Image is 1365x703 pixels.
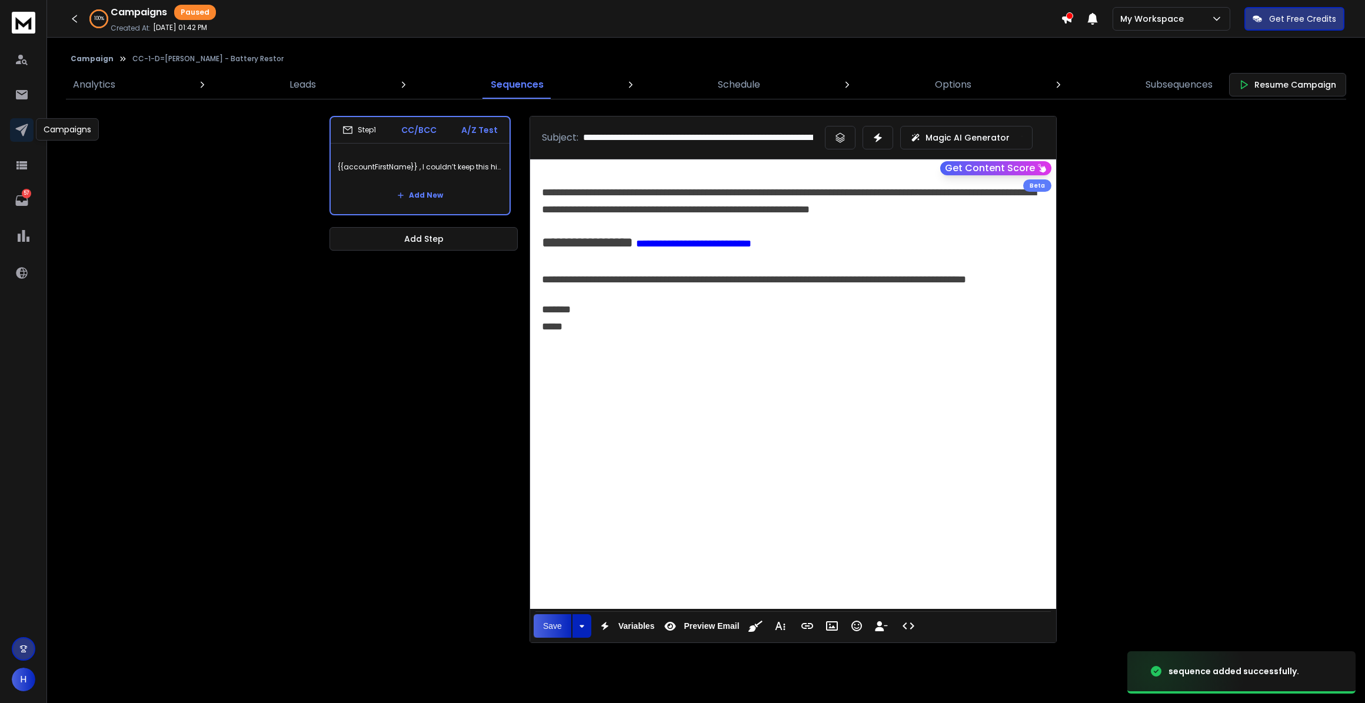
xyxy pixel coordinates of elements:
button: Insert Unsubscribe Link [870,614,893,638]
p: Sequences [491,78,544,92]
p: Analytics [73,78,115,92]
p: Subsequences [1146,78,1213,92]
button: Insert Image (Ctrl+P) [821,614,843,638]
a: Subsequences [1138,71,1220,99]
button: H [12,668,35,691]
a: Leads [282,71,323,99]
p: Subject: [542,131,578,145]
a: Options [928,71,978,99]
button: Insert Link (Ctrl+K) [796,614,818,638]
a: Analytics [66,71,122,99]
h1: Campaigns [111,5,167,19]
p: Schedule [718,78,760,92]
span: Preview Email [681,621,741,631]
p: Get Free Credits [1269,13,1336,25]
a: Schedule [711,71,767,99]
div: Step 1 [342,125,376,135]
p: A/Z Test [461,124,498,136]
div: Beta [1023,179,1051,192]
button: Resume Campaign [1229,73,1346,96]
p: [DATE] 01:42 PM [153,23,207,32]
p: CC-1-D=[PERSON_NAME] - Battery Restor [132,54,284,64]
button: Campaign [71,54,114,64]
button: Preview Email [659,614,741,638]
button: Variables [594,614,657,638]
div: sequence added successfully. [1168,665,1299,677]
li: Step1CC/BCCA/Z Test{{accountFirstName}} , I couldn’t keep this hidden from you—a thoughtful gift ... [329,116,511,215]
button: Add New [388,184,452,207]
button: Add Step [329,227,518,251]
p: Created At: [111,24,151,33]
span: Variables [616,621,657,631]
button: Clean HTML [744,614,767,638]
button: Get Free Credits [1244,7,1344,31]
p: Leads [289,78,316,92]
button: Code View [897,614,920,638]
a: Sequences [484,71,551,99]
div: Paused [174,5,216,20]
img: logo [12,12,35,34]
p: 100 % [94,15,104,22]
p: {{accountFirstName}} , I couldn’t keep this hidden from you—a thoughtful gift inside [338,151,502,184]
p: CC/BCC [401,124,437,136]
button: More Text [769,614,791,638]
button: Save [534,614,571,638]
div: Campaigns [36,118,99,141]
p: Options [935,78,971,92]
p: Magic AI Generator [925,132,1010,144]
button: Emoticons [845,614,868,638]
p: 57 [22,189,31,198]
button: Magic AI Generator [900,126,1033,149]
p: My Workspace [1120,13,1188,25]
button: Get Content Score [940,161,1051,175]
a: 57 [10,189,34,212]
